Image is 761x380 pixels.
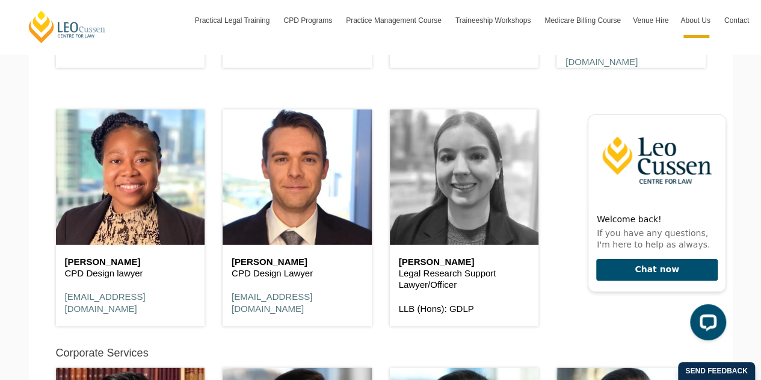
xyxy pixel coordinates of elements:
[232,291,312,314] a: [EMAIL_ADDRESS][DOMAIN_NAME]
[232,257,363,267] h6: [PERSON_NAME]
[449,3,538,38] a: Traineeship Workshops
[277,3,340,38] a: CPD Programs
[56,347,149,360] h5: Corporate Services
[340,3,449,38] a: Practice Management Course
[674,3,718,38] a: About Us
[399,303,530,315] p: LLB (Hons): GDLP
[578,93,731,350] iframe: LiveChat chat widget
[565,45,646,67] a: [EMAIL_ADDRESS][DOMAIN_NAME]
[538,3,627,38] a: Medicare Billing Course
[232,267,363,279] p: CPD Design Lawyer
[27,10,107,44] a: [PERSON_NAME] Centre for Law
[627,3,674,38] a: Venue Hire
[65,267,196,279] p: CPD Design lawyer
[189,3,278,38] a: Practical Legal Training
[399,257,530,267] h6: [PERSON_NAME]
[399,267,530,291] p: Legal Research Support Lawyer/Officer
[718,3,755,38] a: Contact
[65,257,196,267] h6: [PERSON_NAME]
[65,291,146,314] a: [EMAIL_ADDRESS][DOMAIN_NAME]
